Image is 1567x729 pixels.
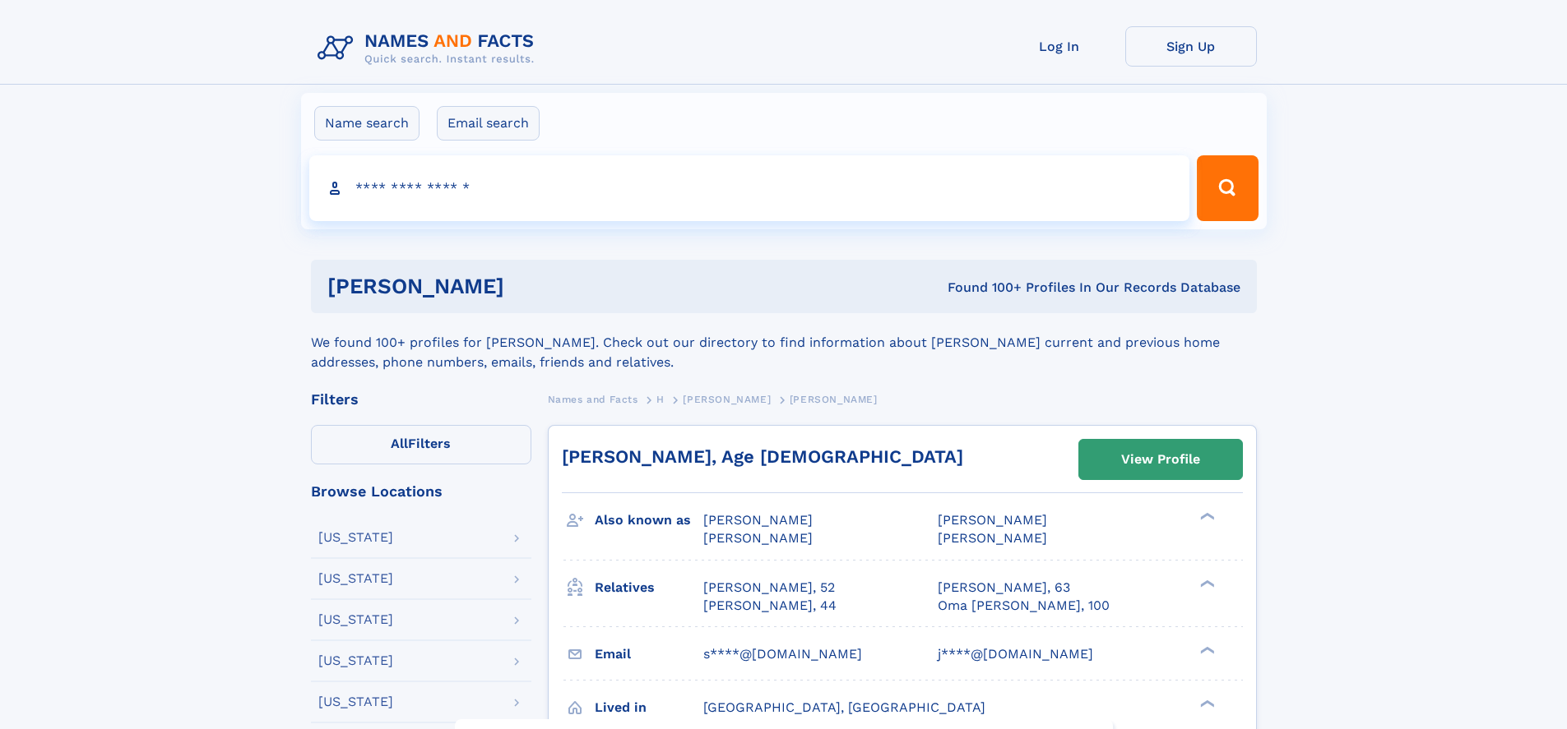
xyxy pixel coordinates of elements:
[1197,155,1258,221] button: Search Button
[938,579,1070,597] a: [PERSON_NAME], 63
[548,389,638,409] a: Names and Facts
[314,106,420,141] label: Name search
[318,572,393,585] div: [US_STATE]
[318,613,393,626] div: [US_STATE]
[703,699,985,715] span: [GEOGRAPHIC_DATA], [GEOGRAPHIC_DATA]
[318,654,393,667] div: [US_STATE]
[1196,644,1216,655] div: ❯
[790,394,878,405] span: [PERSON_NAME]
[683,394,771,405] span: [PERSON_NAME]
[1121,441,1200,478] div: View Profile
[703,512,813,528] span: [PERSON_NAME]
[656,394,665,405] span: H
[595,574,703,602] h3: Relatives
[703,530,813,546] span: [PERSON_NAME]
[309,155,1190,221] input: search input
[1079,440,1242,479] a: View Profile
[1196,698,1216,708] div: ❯
[938,597,1110,615] a: Oma [PERSON_NAME], 100
[1125,26,1257,67] a: Sign Up
[1196,511,1216,522] div: ❯
[994,26,1125,67] a: Log In
[595,694,703,722] h3: Lived in
[311,392,531,407] div: Filters
[327,276,726,297] h1: [PERSON_NAME]
[391,436,408,451] span: All
[562,446,963,467] a: [PERSON_NAME], Age [DEMOGRAPHIC_DATA]
[437,106,540,141] label: Email search
[726,279,1240,297] div: Found 100+ Profiles In Our Records Database
[703,579,835,597] a: [PERSON_NAME], 52
[938,512,1047,528] span: [PERSON_NAME]
[683,389,771,409] a: [PERSON_NAME]
[318,531,393,544] div: [US_STATE]
[1196,578,1216,588] div: ❯
[311,313,1257,372] div: We found 100+ profiles for [PERSON_NAME]. Check out our directory to find information about [PERS...
[938,530,1047,546] span: [PERSON_NAME]
[311,484,531,499] div: Browse Locations
[318,695,393,708] div: [US_STATE]
[311,26,548,71] img: Logo Names and Facts
[703,597,837,615] a: [PERSON_NAME], 44
[311,425,531,464] label: Filters
[595,506,703,534] h3: Also known as
[595,640,703,668] h3: Email
[656,389,665,409] a: H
